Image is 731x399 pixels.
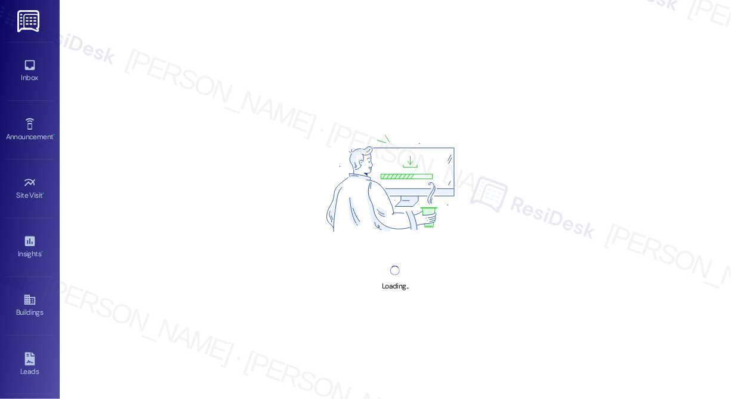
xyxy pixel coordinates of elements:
[43,189,45,198] span: •
[382,280,409,293] div: Loading...
[6,55,54,87] a: Inbox
[6,349,54,381] a: Leads
[6,173,54,205] a: Site Visit •
[41,248,43,256] span: •
[53,131,55,139] span: •
[6,231,54,263] a: Insights •
[6,290,54,322] a: Buildings
[17,10,42,32] img: ResiDesk Logo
